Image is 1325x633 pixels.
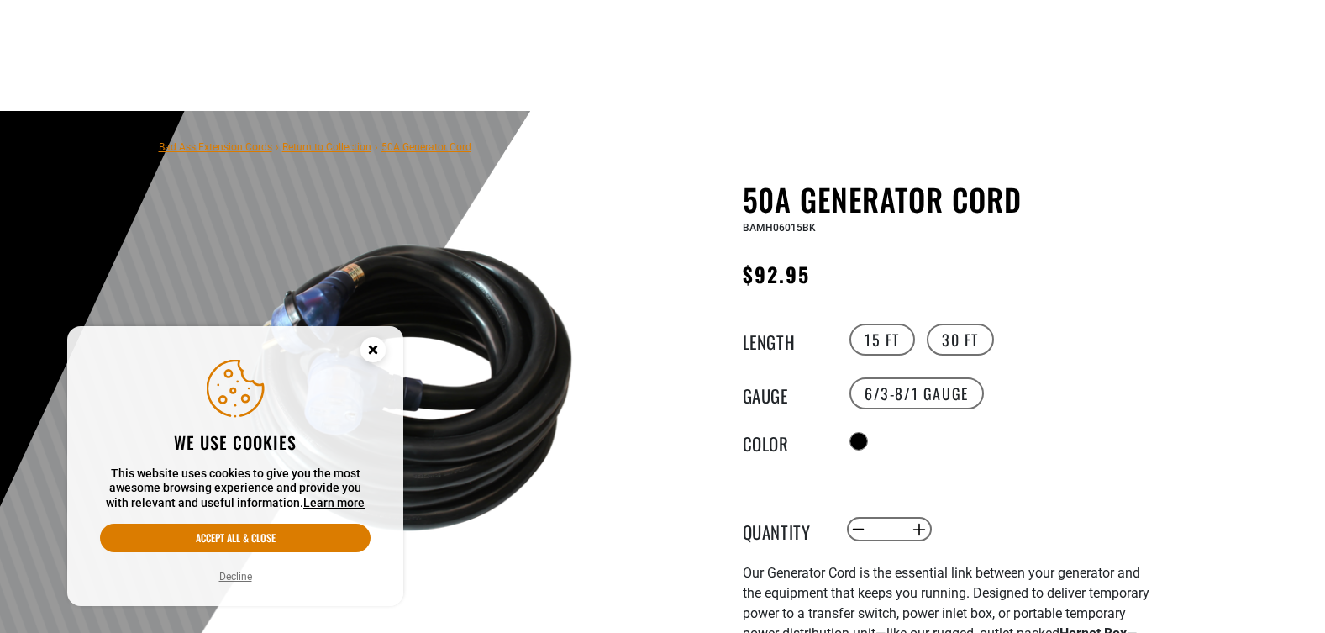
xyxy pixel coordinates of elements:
legend: Color [743,430,827,452]
span: $92.95 [743,259,810,289]
button: Decline [214,568,257,585]
span: › [375,141,378,153]
h2: We use cookies [100,431,371,453]
a: Return to Collection [282,141,371,153]
aside: Cookie Consent [67,326,403,607]
label: Quantity [743,519,827,541]
a: Bad Ass Extension Cords [159,141,272,153]
legend: Gauge [743,382,827,404]
nav: breadcrumbs [159,136,471,156]
span: BAMH06015BK [743,222,816,234]
span: 50A Generator Cord [381,141,471,153]
button: Accept all & close [100,524,371,552]
h1: 50A Generator Cord [743,182,1154,217]
span: › [276,141,279,153]
label: 6/3-8/1 Gauge [849,377,984,409]
label: 15 FT [849,324,915,356]
label: 30 FT [927,324,994,356]
p: This website uses cookies to give you the most awesome browsing experience and provide you with r... [100,467,371,511]
legend: Length [743,329,827,351]
a: Learn more [303,496,365,509]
